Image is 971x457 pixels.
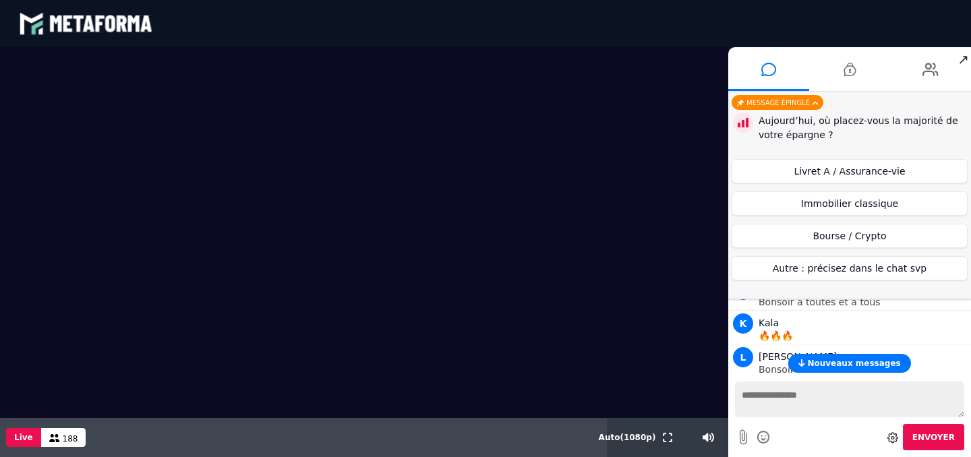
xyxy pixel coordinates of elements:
button: Livret A / Assurance-vie [732,159,968,183]
span: Envoyer [912,433,955,442]
button: Live [6,428,41,447]
p: 🔥🔥🔥 [759,331,968,340]
span: ↗ [955,47,971,71]
button: Auto(1080p) [596,418,659,457]
button: Immobilier classique [732,191,968,216]
span: L [733,347,753,367]
button: Envoyer [903,424,964,450]
button: Nouveaux messages [788,354,910,373]
p: Bonsoir [759,365,968,374]
span: Nouveaux messages [807,359,900,368]
div: Message épinglé [732,95,823,110]
span: 188 [63,434,78,444]
button: Autre : précisez dans le chat svp [732,256,968,280]
div: Aujourd’hui, où placez-vous la majorité de votre épargne ? [759,114,968,142]
span: Kala [759,317,779,328]
span: [PERSON_NAME] [759,351,837,362]
button: Bourse / Crypto [732,224,968,248]
span: Auto ( 1080 p) [599,433,656,442]
p: Bonsoir à toutes et à tous [759,297,968,307]
span: K [733,313,753,334]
